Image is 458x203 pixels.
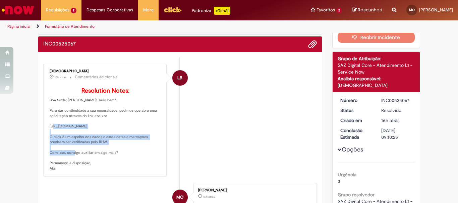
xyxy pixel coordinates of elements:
[338,55,415,62] div: Grupo de Atribuição:
[5,20,300,33] ul: Trilhas de página
[203,195,215,199] time: 29/09/2025 16:10:24
[1,3,35,17] img: ServiceNow
[55,75,66,79] span: 15h atrás
[45,24,95,29] a: Formulário de Atendimento
[338,172,356,178] b: Urgência
[335,127,377,140] dt: Conclusão Estimada
[203,195,215,199] span: 16h atrás
[7,24,31,29] a: Página inicial
[50,88,161,171] p: Boa tarde, [PERSON_NAME]! Tudo bem? Para dar continuidade a sua necessidade, pedimos que abra uma...
[81,87,129,95] b: Resolution Notes:
[43,41,76,47] h2: INC00525067 Histórico de tíquete
[381,117,399,123] span: 16h atrás
[71,8,76,13] span: 2
[381,117,412,124] div: 29/09/2025 16:10:25
[409,8,415,12] span: MO
[317,7,335,13] span: Favoritos
[198,188,310,192] div: [PERSON_NAME]
[308,40,317,48] button: Adicionar anexos
[381,117,399,123] time: 29/09/2025 16:10:25
[143,7,154,13] span: More
[338,32,415,43] button: Reabrir Incidente
[352,7,382,13] a: Rascunhos
[87,7,133,13] span: Despesas Corporativas
[338,192,375,198] b: Grupo resolvedor
[335,107,377,114] dt: Status
[381,97,412,104] div: INC00525067
[50,69,161,73] div: [DEMOGRAPHIC_DATA]
[164,5,182,15] img: click_logo_yellow_360x200.png
[172,70,188,86] div: Lucas Batista
[335,117,377,124] dt: Criado em
[214,7,230,15] p: +GenAi
[336,8,342,13] span: 2
[338,178,340,184] span: 3
[177,70,182,86] span: LB
[46,7,69,13] span: Requisições
[381,127,412,140] div: [DATE] 09:10:25
[338,62,415,75] div: SAZ Digital Core - Atendimento L1 - Service Now
[75,74,118,80] small: Comentários adicionais
[358,7,382,13] span: Rascunhos
[419,7,453,13] span: [PERSON_NAME]
[381,107,412,114] div: Resolvido
[338,75,415,82] div: Analista responsável:
[55,75,66,79] time: 29/09/2025 16:40:01
[192,7,230,15] div: Padroniza
[338,82,415,89] div: [DEMOGRAPHIC_DATA]
[335,97,377,104] dt: Número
